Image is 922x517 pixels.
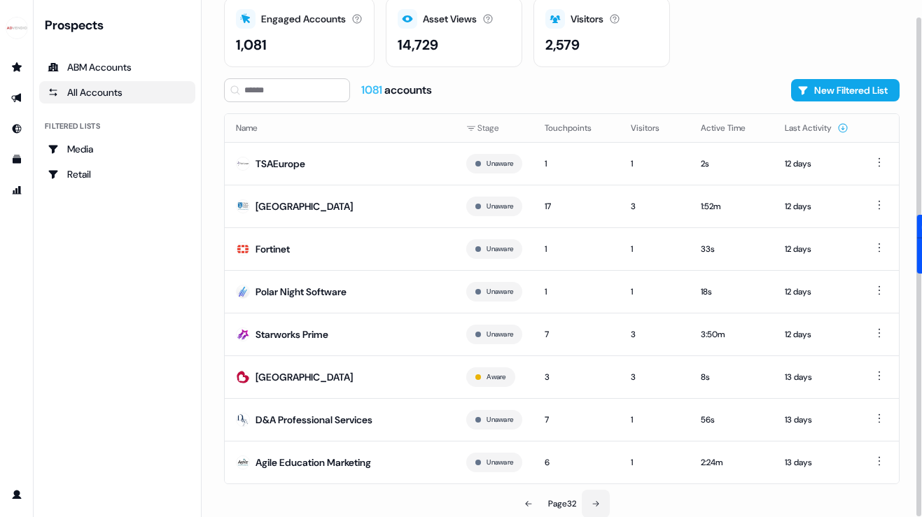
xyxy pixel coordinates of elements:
div: 12 days [785,242,848,256]
button: Active Time [701,115,762,141]
div: Fortinet [256,242,290,256]
div: Agile Education Marketing [256,455,371,469]
div: 1 [545,157,608,171]
div: 3 [631,327,678,341]
button: Unaware [487,328,513,341]
div: Polar Night Software [256,285,347,299]
div: Stage [466,121,522,135]
div: 18s [701,285,762,299]
div: 3:50m [701,327,762,341]
button: Last Activity [785,115,848,141]
a: Go to prospects [6,56,28,78]
span: 1081 [361,83,384,97]
div: [GEOGRAPHIC_DATA] [256,199,353,213]
div: Visitors [571,12,603,27]
div: D&A Professional Services [256,413,372,427]
a: Go to Retail [39,163,195,185]
div: 1 [631,285,678,299]
a: Go to profile [6,483,28,506]
button: Unaware [487,200,513,213]
div: 13 days [785,455,848,469]
div: 17 [545,199,608,213]
button: New Filtered List [791,79,900,101]
div: [GEOGRAPHIC_DATA] [256,370,353,384]
div: 3 [545,370,608,384]
div: Starworks Prime [256,327,328,341]
div: 1 [631,413,678,427]
div: Engaged Accounts [261,12,346,27]
button: Unaware [487,157,513,170]
div: Retail [48,167,187,181]
button: Unaware [487,456,513,469]
div: 3 [631,370,678,384]
button: Visitors [631,115,676,141]
div: Prospects [45,17,195,34]
div: 1 [631,455,678,469]
a: All accounts [39,81,195,104]
a: ABM Accounts [39,56,195,78]
div: 13 days [785,413,848,427]
div: accounts [361,83,432,98]
div: 2:24m [701,455,762,469]
div: Filtered lists [45,120,100,132]
a: Go to Media [39,138,195,160]
a: Go to templates [6,148,28,171]
div: 8s [701,370,762,384]
div: 7 [545,413,608,427]
div: All Accounts [48,85,187,99]
div: 1:52m [701,199,762,213]
th: Name [225,114,455,142]
div: 12 days [785,157,848,171]
button: Touchpoints [545,115,608,141]
div: 1 [631,157,678,171]
div: 1 [545,285,608,299]
div: 12 days [785,327,848,341]
div: TSAEurope [256,157,305,171]
a: Go to attribution [6,179,28,201]
div: 14,729 [398,34,438,55]
div: 13 days [785,370,848,384]
div: 56s [701,413,762,427]
button: Aware [487,371,505,383]
button: Unaware [487,285,513,298]
div: Media [48,142,187,156]
div: 12 days [785,199,848,213]
div: Page 32 [548,497,576,511]
div: 1,081 [236,34,267,55]
div: 33s [701,242,762,256]
a: Go to outbound experience [6,87,28,109]
div: 3 [631,199,678,213]
div: 1 [631,242,678,256]
div: Asset Views [423,12,477,27]
a: Go to Inbound [6,118,28,140]
div: 7 [545,327,608,341]
div: 2,579 [545,34,580,55]
div: 2s [701,157,762,171]
button: Unaware [487,243,513,255]
div: 6 [545,455,608,469]
div: 12 days [785,285,848,299]
div: 1 [545,242,608,256]
button: Unaware [487,413,513,426]
div: ABM Accounts [48,60,187,74]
